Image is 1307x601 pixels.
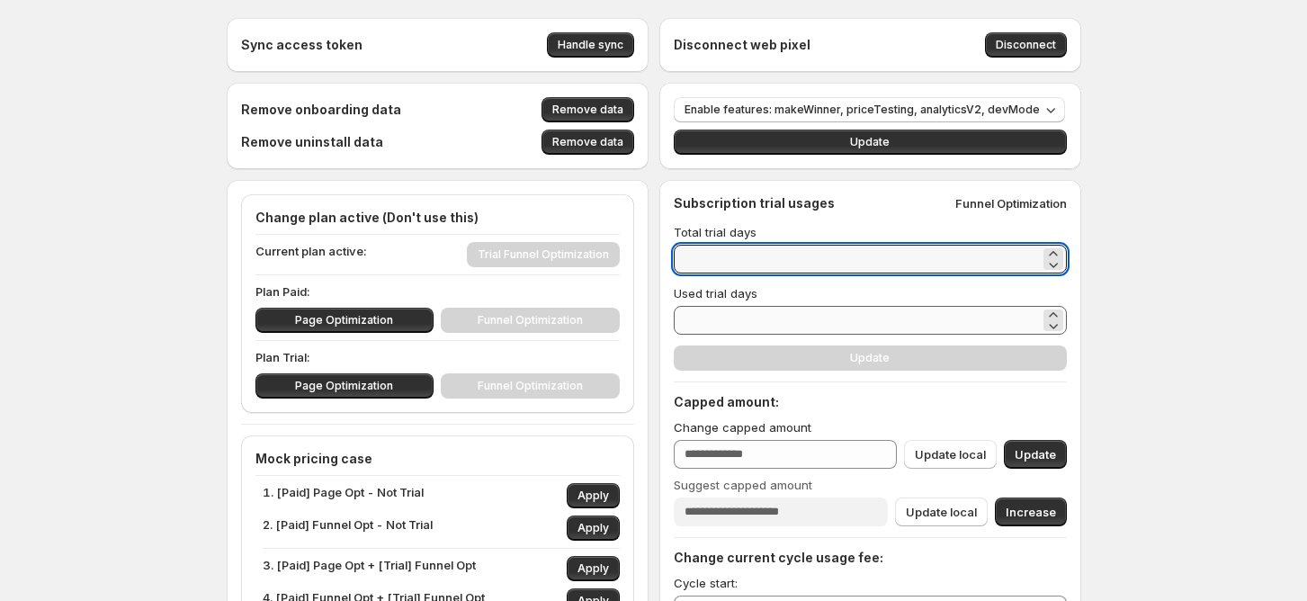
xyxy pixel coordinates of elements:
button: Update [674,130,1067,155]
span: Apply [577,521,609,535]
h4: Change current cycle usage fee: [674,549,1067,567]
p: Plan Trial: [255,348,620,366]
span: Disconnect [996,38,1056,52]
h4: Remove uninstall data [241,133,383,151]
h4: Remove onboarding data [241,101,401,119]
span: Update [850,135,890,149]
h4: Mock pricing case [255,450,620,468]
span: Page Optimization [295,379,393,393]
button: Disconnect [985,32,1067,58]
button: Enable features: makeWinner, priceTesting, analyticsV2, devMode [674,97,1065,122]
p: 3. [Paid] Page Opt + [Trial] Funnel Opt [263,556,476,581]
span: Update [1015,445,1056,463]
span: Suggest capped amount [674,478,812,492]
button: Page Optimization [255,308,434,333]
span: Handle sync [558,38,623,52]
button: Handle sync [547,32,634,58]
span: Page Optimization [295,313,393,327]
span: Used trial days [674,286,757,300]
button: Apply [567,483,620,508]
p: Funnel Optimization [955,194,1067,212]
span: Enable features: makeWinner, priceTesting, analyticsV2, devMode [685,103,1040,117]
span: Increase [1006,503,1056,521]
span: Remove data [552,135,623,149]
span: Cycle start: [674,576,738,590]
button: Increase [995,498,1067,526]
h4: Sync access token [241,36,363,54]
h4: Change plan active (Don't use this) [255,209,620,227]
span: Update local [906,503,977,521]
span: Change capped amount [674,420,811,435]
span: Apply [577,561,609,576]
span: Update local [915,445,986,463]
h4: Capped amount: [674,393,1067,411]
button: Remove data [542,130,634,155]
span: Apply [577,489,609,503]
p: 2. [Paid] Funnel Opt - Not Trial [263,516,433,541]
p: 1. [Paid] Page Opt - Not Trial [263,483,424,508]
h4: Subscription trial usages [674,194,835,212]
p: Current plan active: [255,242,367,267]
button: Update local [895,498,988,526]
span: Total trial days [674,225,756,239]
button: Update local [904,440,997,469]
p: Plan Paid: [255,283,620,300]
button: Remove data [542,97,634,122]
span: Remove data [552,103,623,117]
button: Apply [567,516,620,541]
button: Update [1004,440,1067,469]
button: Apply [567,556,620,581]
h4: Disconnect web pixel [674,36,810,54]
button: Page Optimization [255,373,434,399]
